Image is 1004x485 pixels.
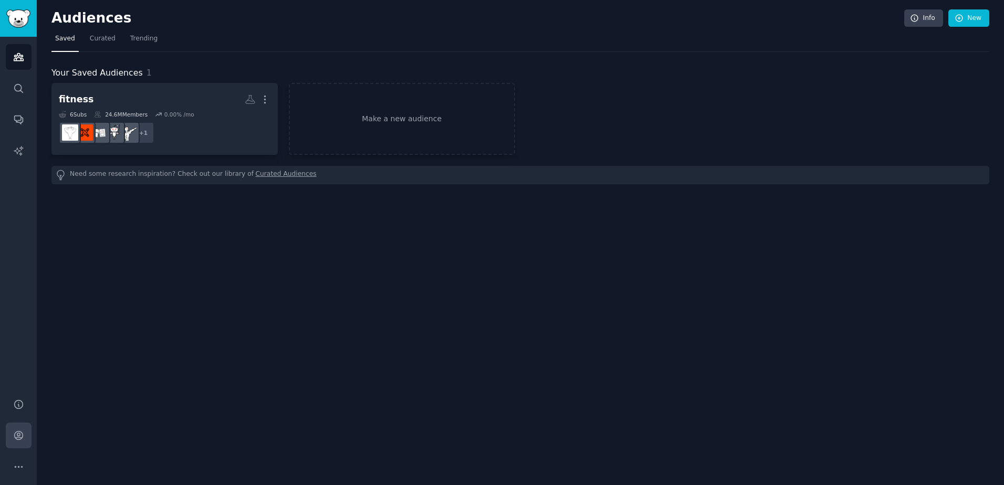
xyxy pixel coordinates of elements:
[86,30,119,52] a: Curated
[904,9,943,27] a: Info
[948,9,989,27] a: New
[132,122,154,144] div: + 1
[90,34,116,44] span: Curated
[51,166,989,184] div: Need some research inspiration? Check out our library of
[127,30,161,52] a: Trending
[77,124,93,141] img: personaltraining
[121,124,137,141] img: bodybuilding
[62,124,78,141] img: Fitness
[51,67,143,80] span: Your Saved Audiences
[55,34,75,44] span: Saved
[59,111,87,118] div: 6 Sub s
[51,10,904,27] h2: Audiences
[6,9,30,28] img: GummySearch logo
[94,111,148,118] div: 24.6M Members
[147,68,152,78] span: 1
[106,124,122,141] img: bodyweightfitness
[51,30,79,52] a: Saved
[256,170,317,181] a: Curated Audiences
[130,34,158,44] span: Trending
[59,93,94,106] div: fitness
[289,83,515,155] a: Make a new audience
[91,124,108,141] img: loseit
[51,83,278,155] a: fitness6Subs24.6MMembers0.00% /mo+1bodybuildingbodyweightfitnessloseitpersonaltrainingFitness
[164,111,194,118] div: 0.00 % /mo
